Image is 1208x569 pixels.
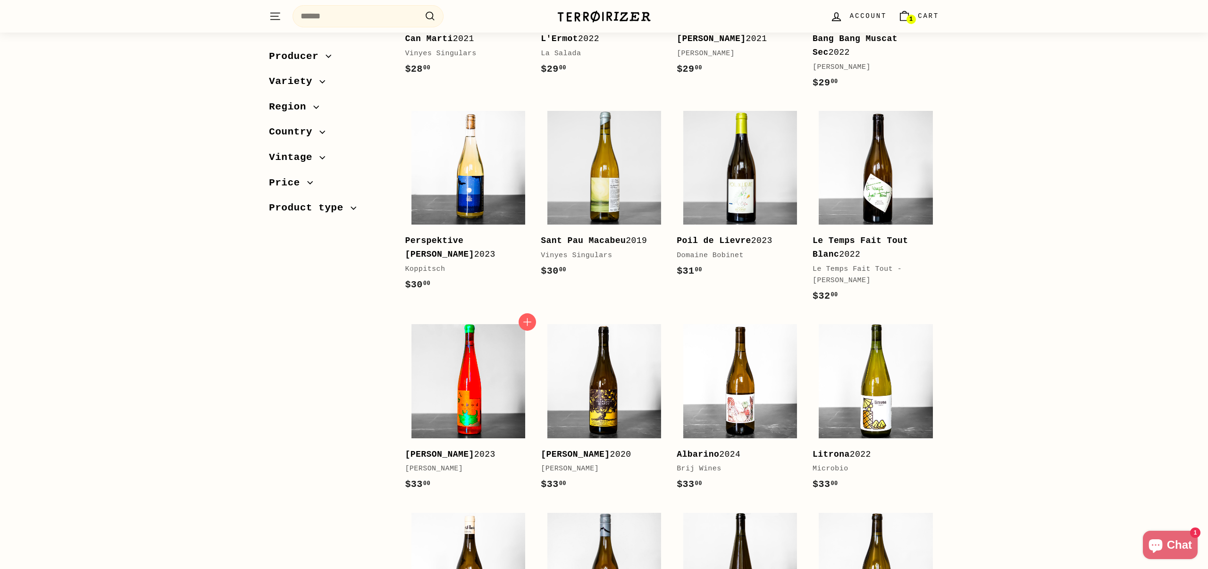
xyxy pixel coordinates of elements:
span: Account [850,11,887,21]
sup: 00 [830,480,838,487]
div: 2022 [813,448,930,461]
a: Cart [892,2,945,30]
button: Producer [269,46,390,72]
div: Vinyes Singulars [541,250,658,261]
a: Account [824,2,892,30]
b: [PERSON_NAME] [541,450,610,459]
span: 1 [909,16,913,23]
span: $32 [813,291,838,301]
span: $28 [405,64,430,75]
div: 2023 [405,234,522,261]
div: 2022 [541,32,658,46]
a: Poil de Lievre2023Domaine Bobinet [677,105,803,288]
div: Domaine Bobinet [677,250,794,261]
div: 2023 [677,234,794,248]
div: 2021 [405,32,522,46]
sup: 00 [695,480,702,487]
sup: 00 [423,65,430,71]
button: Vintage [269,147,390,173]
div: 2022 [813,234,930,261]
a: Litrona2022Microbio [813,318,939,502]
a: Albarino2024Brij Wines [677,318,803,502]
b: L'Ermot [541,34,578,43]
sup: 00 [423,480,430,487]
div: 2020 [541,448,658,461]
sup: 00 [559,267,566,273]
b: Albarino [677,450,719,459]
div: Le Temps Fait Tout - [PERSON_NAME] [813,264,930,286]
a: Perspektive [PERSON_NAME]2023Koppitsch [405,105,531,302]
div: [PERSON_NAME] [677,48,794,59]
sup: 00 [559,480,566,487]
span: Price [269,175,307,191]
span: $29 [541,64,566,75]
span: Producer [269,49,326,65]
span: $33 [541,479,566,490]
b: Litrona [813,450,850,459]
b: Sant Pau Macabeu [541,236,626,245]
b: [PERSON_NAME] [405,450,474,459]
span: $29 [813,77,838,88]
span: $30 [405,279,430,290]
div: [PERSON_NAME] [813,62,930,73]
span: Country [269,125,319,141]
div: Brij Wines [677,463,794,475]
span: Region [269,99,313,115]
b: Le Temps Fait Tout Blanc [813,236,908,259]
b: [PERSON_NAME] [677,34,746,43]
div: La Salada [541,48,658,59]
div: 2019 [541,234,658,248]
div: 2022 [813,32,930,59]
sup: 00 [423,280,430,287]
b: Can Marti [405,34,453,43]
b: Poil de Lievre [677,236,751,245]
a: [PERSON_NAME]2020[PERSON_NAME] [541,318,667,502]
span: $31 [677,266,702,276]
button: Country [269,122,390,148]
sup: 00 [830,292,838,298]
span: Vintage [269,150,319,166]
span: Variety [269,74,319,90]
a: [PERSON_NAME]2023[PERSON_NAME] [405,318,531,502]
sup: 00 [830,78,838,85]
span: $33 [677,479,702,490]
sup: 00 [695,65,702,71]
sup: 00 [559,65,566,71]
b: Bang Bang Muscat Sec [813,34,898,57]
span: $33 [813,479,838,490]
span: Product type [269,201,351,217]
button: Product type [269,198,390,224]
span: $33 [405,479,430,490]
div: 2024 [677,448,794,461]
button: Region [269,97,390,122]
button: Variety [269,72,390,97]
div: [PERSON_NAME] [405,463,522,475]
span: $29 [677,64,702,75]
div: [PERSON_NAME] [541,463,658,475]
div: Koppitsch [405,264,522,275]
button: Price [269,173,390,198]
div: Vinyes Singulars [405,48,522,59]
a: Le Temps Fait Tout Blanc2022Le Temps Fait Tout - [PERSON_NAME] [813,105,939,313]
b: Perspektive [PERSON_NAME] [405,236,474,259]
span: $30 [541,266,566,276]
sup: 00 [695,267,702,273]
div: 2023 [405,448,522,461]
div: 2021 [677,32,794,46]
a: Sant Pau Macabeu2019Vinyes Singulars [541,105,667,288]
span: Cart [918,11,939,21]
div: Microbio [813,463,930,475]
inbox-online-store-chat: Shopify online store chat [1140,531,1200,561]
